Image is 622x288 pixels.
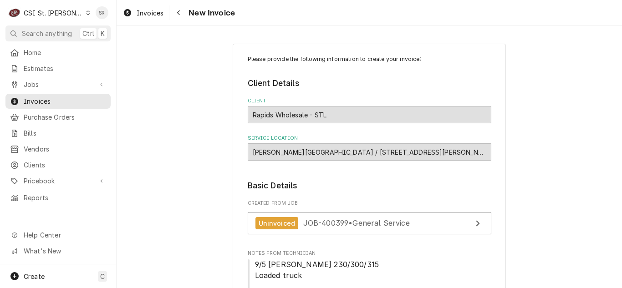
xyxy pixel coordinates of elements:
[171,5,186,20] button: Navigate back
[24,8,83,18] div: CSI St. [PERSON_NAME]
[22,29,72,38] span: Search anything
[24,144,106,154] span: Vendors
[5,45,111,60] a: Home
[24,64,106,73] span: Estimates
[82,29,94,38] span: Ctrl
[24,193,106,202] span: Reports
[248,180,491,192] legend: Basic Details
[248,200,491,239] div: Created From Job
[303,218,410,227] span: JOB-400399 • General Service
[24,80,92,89] span: Jobs
[248,106,491,123] div: Rapids Wholesale - STL
[100,272,105,281] span: C
[248,200,491,207] span: Created From Job
[24,273,45,280] span: Create
[137,8,163,18] span: Invoices
[248,77,491,89] legend: Client Details
[96,6,108,19] div: Stephani Roth's Avatar
[24,48,106,57] span: Home
[24,230,105,240] span: Help Center
[5,61,111,76] a: Estimates
[8,6,21,19] div: CSI St. Louis's Avatar
[255,217,299,229] div: Uninvoiced
[186,7,235,19] span: New Invoice
[5,173,111,188] a: Go to Pricebook
[96,6,108,19] div: SR
[24,160,106,170] span: Clients
[5,227,111,243] a: Go to Help Center
[5,77,111,92] a: Go to Jobs
[248,135,491,142] label: Service Location
[5,157,111,172] a: Clients
[248,135,491,161] div: Service Location
[119,5,167,20] a: Invoices
[5,94,111,109] a: Invoices
[24,112,106,122] span: Purchase Orders
[101,29,105,38] span: K
[248,55,491,63] p: Please provide the following information to create your invoice:
[24,96,106,106] span: Invoices
[24,128,106,138] span: Bills
[5,243,111,258] a: Go to What's New
[5,25,111,41] button: Search anythingCtrlK
[24,246,105,256] span: What's New
[5,110,111,125] a: Purchase Orders
[24,176,92,186] span: Pricebook
[248,143,491,161] div: Truman State University / 1215 S Mulanix St, Kirksville, MO 63501
[248,97,491,105] label: Client
[5,141,111,157] a: Vendors
[248,97,491,123] div: Client
[5,126,111,141] a: Bills
[248,212,491,234] a: View Job
[5,190,111,205] a: Reports
[8,6,21,19] div: C
[248,250,491,257] span: Notes From Technician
